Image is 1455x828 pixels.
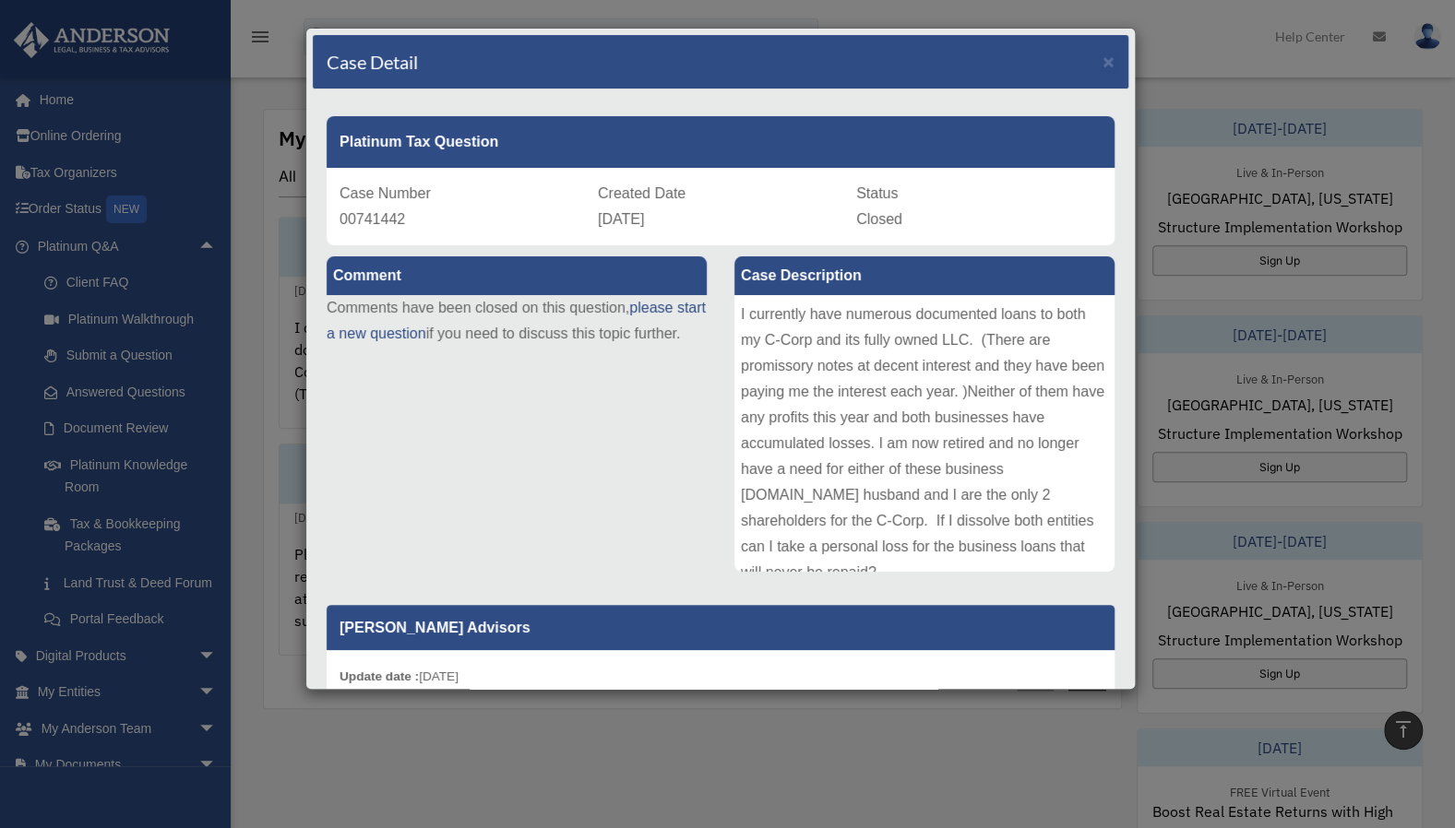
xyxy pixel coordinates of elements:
[327,295,707,347] p: Comments have been closed on this question, if you need to discuss this topic further.
[327,256,707,295] label: Comment
[856,185,898,201] span: Status
[598,211,644,227] span: [DATE]
[340,669,419,683] b: Update date :
[734,295,1115,572] div: I currently have numerous documented loans to both my C-Corp and its fully owned LLC. (There are ...
[340,185,431,201] span: Case Number
[340,689,1102,792] p: The corporation cannot be dissolved before the conversion of loans to stock. Once the conversion ...
[327,116,1115,168] div: Platinum Tax Question
[340,669,459,683] small: [DATE]
[327,300,706,341] a: please start a new question
[734,256,1115,295] label: Case Description
[1103,52,1115,71] button: Close
[327,605,1115,650] p: [PERSON_NAME] Advisors
[327,49,418,75] h4: Case Detail
[1103,51,1115,72] span: ×
[340,211,405,227] span: 00741442
[598,185,686,201] span: Created Date
[856,211,902,227] span: Closed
